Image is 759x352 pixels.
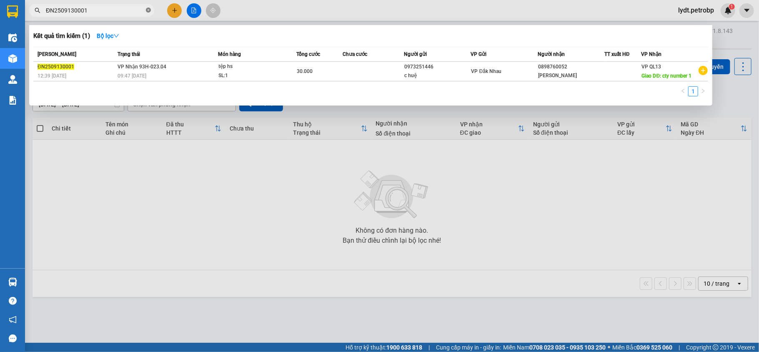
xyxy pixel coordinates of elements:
span: Người gửi [404,51,427,57]
img: warehouse-icon [8,278,17,287]
div: c huệ [405,71,471,80]
span: Tổng cước [296,51,320,57]
span: down [113,33,119,39]
div: [PERSON_NAME] [538,71,604,80]
a: 1 [689,87,698,96]
span: ĐN2509130001 [38,64,74,70]
span: left [681,88,686,93]
img: warehouse-icon [8,33,17,42]
span: VP QL13 [642,64,661,70]
input: Tìm tên, số ĐT hoặc mã đơn [46,6,144,15]
span: VP Nhận [641,51,662,57]
span: VP Đắk Nhau [471,68,502,74]
span: Món hàng [218,51,241,57]
h3: Kết quả tìm kiếm ( 1 ) [33,32,90,40]
span: question-circle [9,297,17,305]
span: 12:39 [DATE] [38,73,66,79]
strong: Bộ lọc [97,33,119,39]
div: 0973251446 [405,63,471,71]
span: VP Nhận 93H-023.04 [118,64,166,70]
span: close-circle [146,7,151,15]
span: [PERSON_NAME] [38,51,76,57]
img: warehouse-icon [8,54,17,63]
span: 09:47 [DATE] [118,73,146,79]
span: right [701,88,706,93]
img: warehouse-icon [8,75,17,84]
span: close-circle [146,8,151,13]
span: notification [9,316,17,324]
span: Người nhận [538,51,565,57]
li: 1 [688,86,698,96]
img: logo-vxr [7,5,18,18]
span: message [9,334,17,342]
button: Bộ lọcdown [90,29,126,43]
div: tệp hs [219,62,281,71]
span: Chưa cước [343,51,367,57]
span: VP Gửi [471,51,487,57]
img: solution-icon [8,96,17,105]
div: 0898760052 [538,63,604,71]
span: 30.000 [297,68,313,74]
span: TT xuất HĐ [604,51,630,57]
span: search [35,8,40,13]
span: plus-circle [699,66,708,75]
li: Next Page [698,86,708,96]
button: left [678,86,688,96]
div: SL: 1 [219,71,281,80]
button: right [698,86,708,96]
span: Trạng thái [118,51,140,57]
li: Previous Page [678,86,688,96]
span: Giao DĐ: cty number 1 [642,73,692,79]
